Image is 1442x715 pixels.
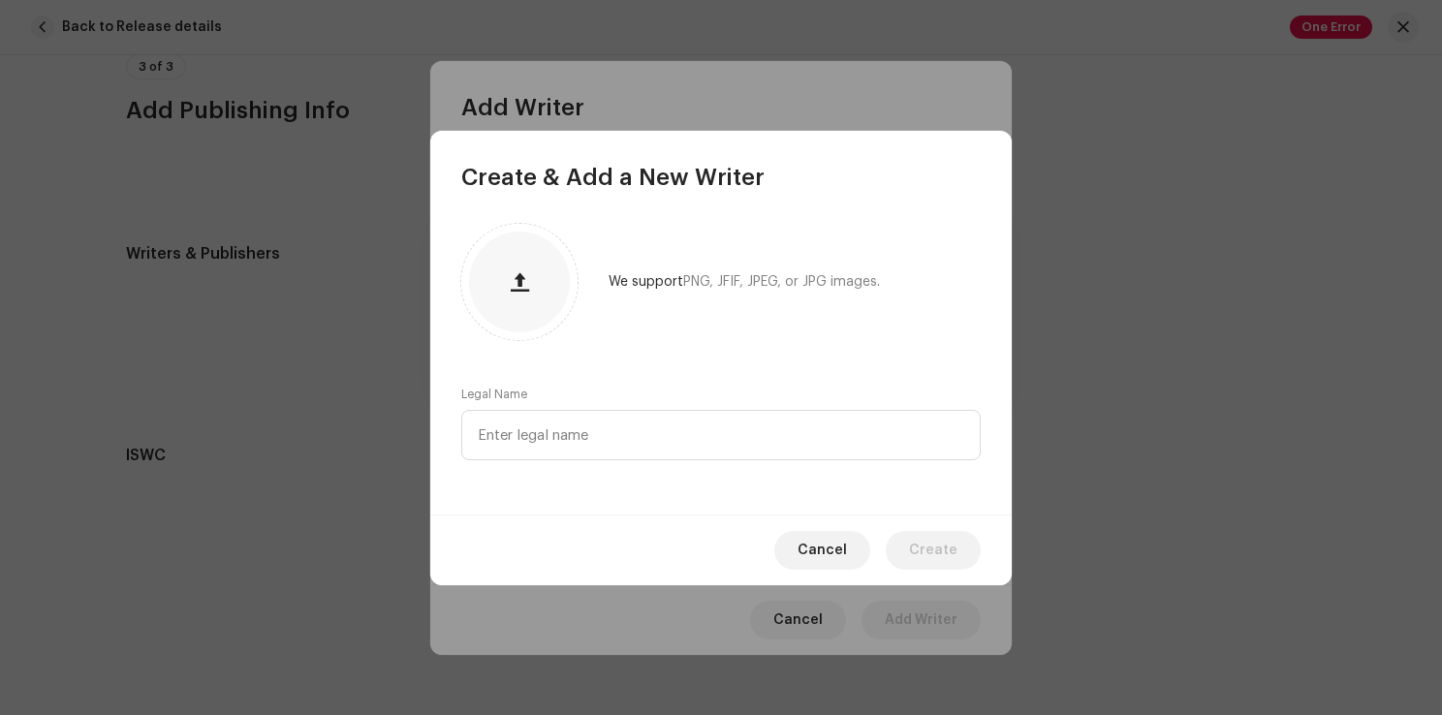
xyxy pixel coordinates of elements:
[909,531,957,570] span: Create
[774,531,870,570] button: Cancel
[461,410,981,460] input: Enter legal name
[609,274,880,290] div: We support
[683,275,880,289] span: PNG, JFIF, JPEG, or JPG images.
[798,531,847,570] span: Cancel
[461,387,527,402] label: Legal Name
[886,531,981,570] button: Create
[461,162,765,193] span: Create & Add a New Writer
